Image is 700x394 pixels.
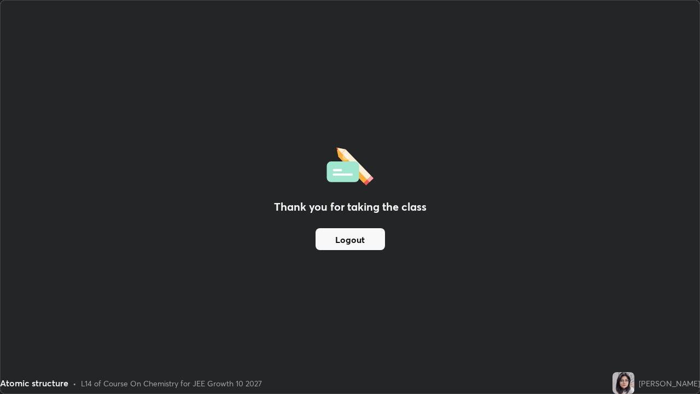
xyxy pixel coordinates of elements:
div: [PERSON_NAME] [639,378,700,389]
img: e1dd08db89924fdf9fb4dedfba36421f.jpg [612,372,634,394]
h2: Thank you for taking the class [274,199,427,215]
img: offlineFeedback.1438e8b3.svg [326,144,374,186]
button: Logout [316,228,385,250]
div: • [73,378,77,389]
div: L14 of Course On Chemistry for JEE Growth 10 2027 [81,378,262,389]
